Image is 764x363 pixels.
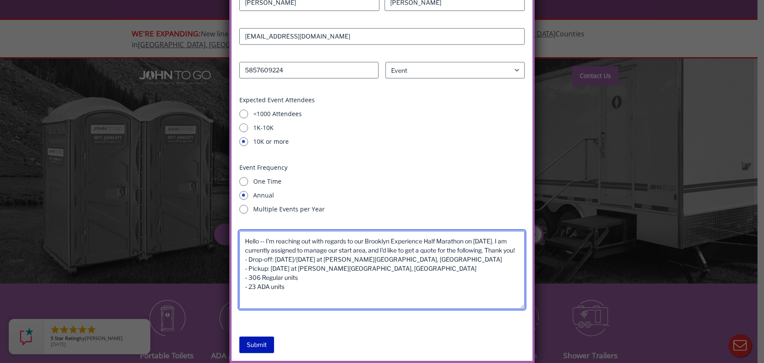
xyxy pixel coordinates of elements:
legend: Expected Event Attendees [239,96,315,104]
label: One Time [253,177,525,186]
label: <1000 Attendees [253,110,525,118]
label: Annual [253,191,525,200]
label: Multiple Events per Year [253,205,525,214]
input: Email [239,28,525,45]
legend: Event Frequency [239,163,287,172]
input: Phone [239,62,379,78]
label: 10K or more [253,137,525,146]
label: 1K-10K [253,123,525,132]
input: Submit [239,337,274,353]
